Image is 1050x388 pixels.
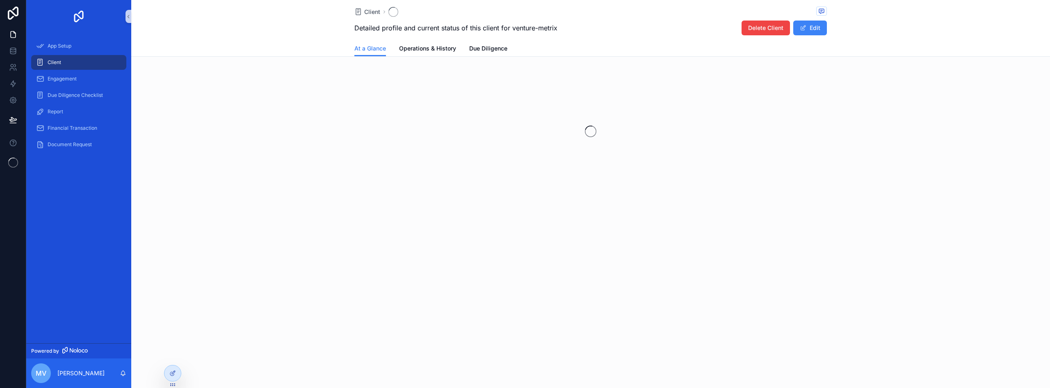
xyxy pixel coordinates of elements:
button: Edit [793,21,827,35]
span: App Setup [48,43,71,49]
span: Client [364,8,380,16]
a: App Setup [31,39,126,53]
a: Financial Transaction [31,121,126,135]
p: [PERSON_NAME] [57,369,105,377]
a: Due Diligence Checklist [31,88,126,103]
a: Client [31,55,126,70]
button: Delete Client [742,21,790,35]
span: At a Glance [354,44,386,53]
a: Powered by [26,343,131,358]
span: Due Diligence Checklist [48,92,103,99]
span: Report [48,108,63,115]
span: Powered by [31,348,59,354]
span: Client [48,59,61,66]
span: Operations & History [399,44,456,53]
span: Detailed profile and current status of this client for venture-metrix [354,23,557,33]
a: Client [354,8,380,16]
span: Due Diligence [469,44,507,53]
a: Operations & History [399,41,456,57]
span: MV [36,368,46,378]
a: Engagement [31,71,126,86]
a: Document Request [31,137,126,152]
div: scrollable content [26,33,131,163]
span: Engagement [48,76,77,82]
a: Due Diligence [469,41,507,57]
a: Report [31,104,126,119]
img: App logo [72,10,85,23]
span: Delete Client [748,24,783,32]
a: At a Glance [354,41,386,57]
span: Financial Transaction [48,125,97,131]
span: Document Request [48,141,92,148]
